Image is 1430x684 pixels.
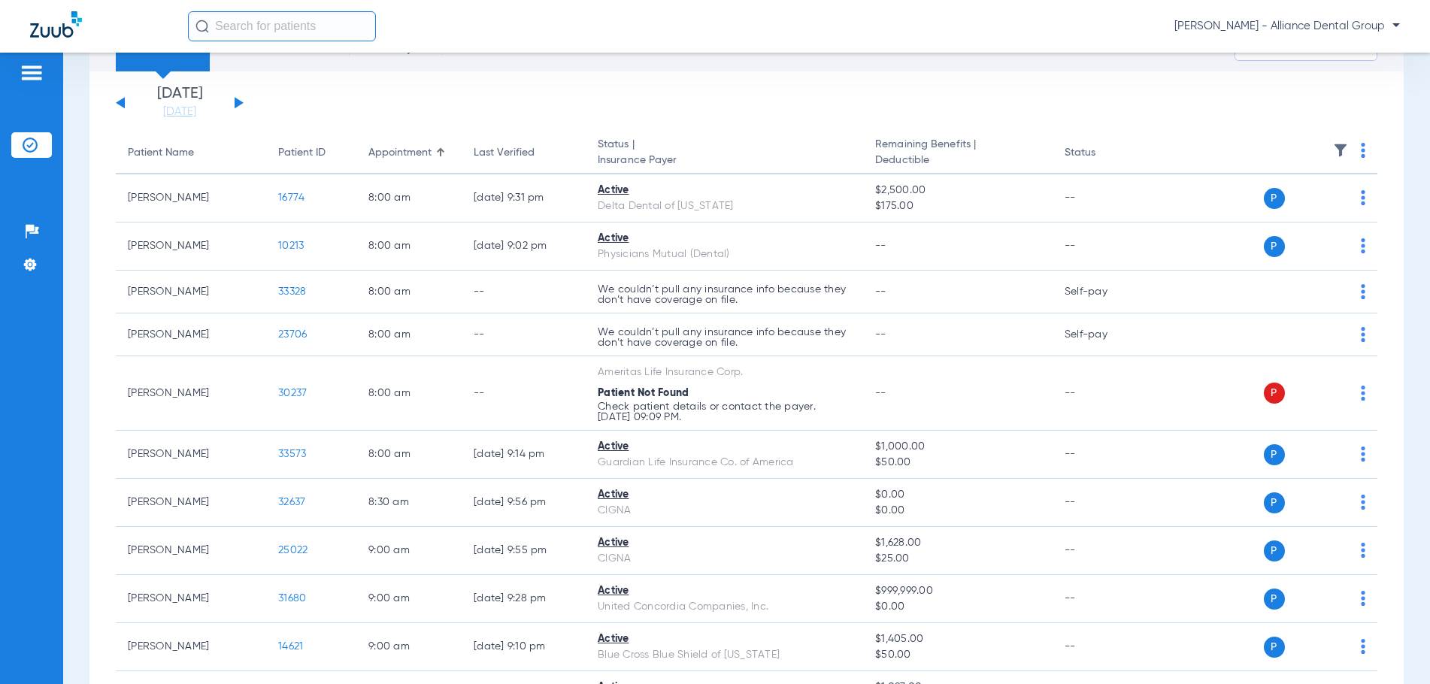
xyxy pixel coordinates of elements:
[356,222,462,271] td: 8:00 AM
[1053,356,1154,431] td: --
[116,575,266,623] td: [PERSON_NAME]
[1053,174,1154,222] td: --
[116,222,266,271] td: [PERSON_NAME]
[278,241,304,251] span: 10213
[875,455,1041,471] span: $50.00
[462,313,586,356] td: --
[1333,143,1348,158] img: filter.svg
[598,599,851,615] div: United Concordia Companies, Inc.
[462,174,586,222] td: [DATE] 9:31 PM
[356,271,462,313] td: 8:00 AM
[1053,575,1154,623] td: --
[278,641,303,652] span: 14621
[462,527,586,575] td: [DATE] 9:55 PM
[598,247,851,262] div: Physicians Mutual (Dental)
[598,327,851,348] p: We couldn’t pull any insurance info because they don’t have coverage on file.
[278,449,306,459] span: 33573
[875,183,1041,198] span: $2,500.00
[116,431,266,479] td: [PERSON_NAME]
[278,329,307,340] span: 23706
[462,356,586,431] td: --
[1053,527,1154,575] td: --
[278,145,326,161] div: Patient ID
[875,388,886,398] span: --
[1053,222,1154,271] td: --
[462,222,586,271] td: [DATE] 9:02 PM
[356,174,462,222] td: 8:00 AM
[1174,19,1400,34] span: [PERSON_NAME] - Alliance Dental Group
[1361,190,1365,205] img: group-dot-blue.svg
[875,535,1041,551] span: $1,628.00
[1053,623,1154,671] td: --
[368,145,432,161] div: Appointment
[875,329,886,340] span: --
[1264,637,1285,658] span: P
[1361,495,1365,510] img: group-dot-blue.svg
[356,623,462,671] td: 9:00 AM
[875,286,886,297] span: --
[875,439,1041,455] span: $1,000.00
[1361,238,1365,253] img: group-dot-blue.svg
[462,431,586,479] td: [DATE] 9:14 PM
[875,551,1041,567] span: $25.00
[598,647,851,663] div: Blue Cross Blue Shield of [US_STATE]
[1361,386,1365,401] img: group-dot-blue.svg
[598,198,851,214] div: Delta Dental of [US_STATE]
[1264,188,1285,209] span: P
[598,487,851,503] div: Active
[1361,543,1365,558] img: group-dot-blue.svg
[875,647,1041,663] span: $50.00
[875,241,886,251] span: --
[278,593,306,604] span: 31680
[356,575,462,623] td: 9:00 AM
[598,365,851,380] div: Ameritas Life Insurance Corp.
[875,631,1041,647] span: $1,405.00
[278,545,308,555] span: 25022
[462,271,586,313] td: --
[1361,327,1365,342] img: group-dot-blue.svg
[1053,431,1154,479] td: --
[598,631,851,647] div: Active
[116,313,266,356] td: [PERSON_NAME]
[278,145,344,161] div: Patient ID
[116,623,266,671] td: [PERSON_NAME]
[116,479,266,527] td: [PERSON_NAME]
[1361,639,1365,654] img: group-dot-blue.svg
[1361,591,1365,606] img: group-dot-blue.svg
[598,284,851,305] p: We couldn’t pull any insurance info because they don’t have coverage on file.
[598,231,851,247] div: Active
[598,439,851,455] div: Active
[128,145,254,161] div: Patient Name
[356,431,462,479] td: 8:00 AM
[135,104,225,120] a: [DATE]
[278,192,304,203] span: 16774
[278,286,306,297] span: 33328
[1361,284,1365,299] img: group-dot-blue.svg
[1053,313,1154,356] td: Self-pay
[116,174,266,222] td: [PERSON_NAME]
[875,583,1041,599] span: $999,999.00
[462,623,586,671] td: [DATE] 9:10 PM
[116,527,266,575] td: [PERSON_NAME]
[598,583,851,599] div: Active
[598,388,689,398] span: Patient Not Found
[875,503,1041,519] span: $0.00
[598,401,851,422] p: Check patient details or contact the payer. [DATE] 09:09 PM.
[1264,383,1285,404] span: P
[1264,540,1285,561] span: P
[875,198,1041,214] span: $175.00
[474,145,574,161] div: Last Verified
[128,145,194,161] div: Patient Name
[462,575,586,623] td: [DATE] 9:28 PM
[356,313,462,356] td: 8:00 AM
[598,503,851,519] div: CIGNA
[1053,132,1154,174] th: Status
[188,11,376,41] input: Search for patients
[1361,143,1365,158] img: group-dot-blue.svg
[462,479,586,527] td: [DATE] 9:56 PM
[598,551,851,567] div: CIGNA
[278,497,305,507] span: 32637
[356,356,462,431] td: 8:00 AM
[875,599,1041,615] span: $0.00
[1053,271,1154,313] td: Self-pay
